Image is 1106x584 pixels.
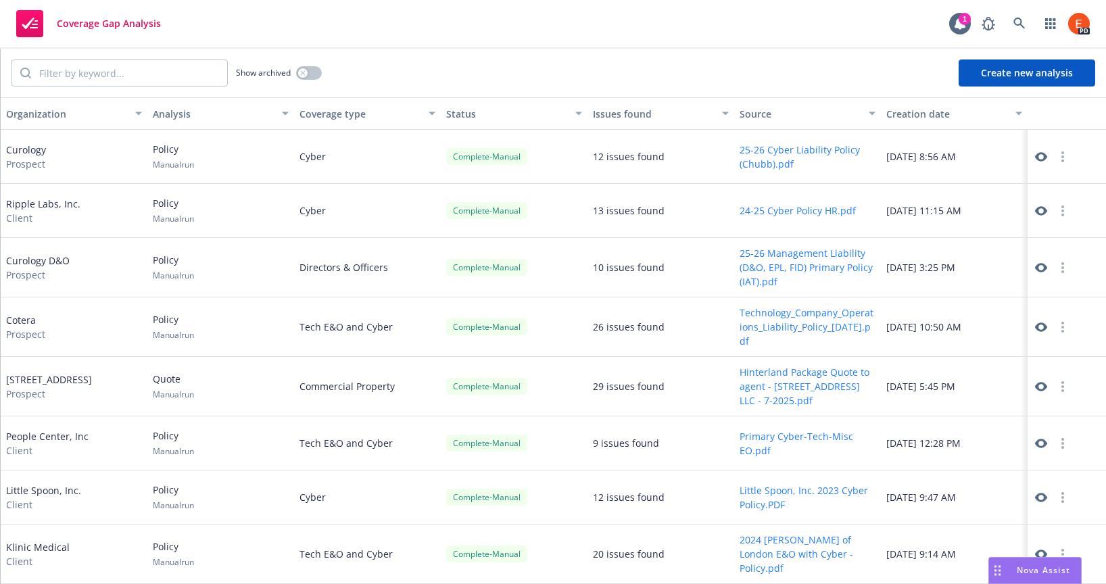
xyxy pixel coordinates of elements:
div: [DATE] 9:47 AM [881,470,1028,525]
div: 26 issues found [593,320,665,334]
div: [DATE] 10:50 AM [881,297,1028,357]
span: Manual run [153,270,194,281]
span: Manual run [153,213,194,224]
div: Ripple Labs, Inc. [6,197,80,225]
a: Coverage Gap Analysis [11,5,166,43]
div: Commercial Property [294,357,441,416]
div: 29 issues found [593,379,665,393]
div: Complete - Manual [446,489,527,506]
span: Manual run [153,329,194,341]
div: 10 issues found [593,260,665,274]
span: Prospect [6,327,45,341]
div: Quote [153,372,194,400]
span: Manual run [153,500,194,511]
span: Prospect [6,387,92,401]
div: Cyber [294,130,441,184]
span: Client [6,497,81,512]
span: Manual run [153,556,194,568]
div: 9 issues found [593,436,659,450]
div: Curology [6,143,46,171]
span: Manual run [153,159,194,170]
span: Show archived [236,67,291,78]
div: Directors & Officers [294,238,441,297]
button: Primary Cyber-Tech-Misc EO.pdf [740,429,875,458]
div: Analysis [153,107,274,121]
div: Policy [153,142,194,170]
div: 1 [959,13,971,25]
a: Report a Bug [975,10,1002,37]
div: Cotera [6,313,45,341]
button: Source [734,97,881,130]
button: Hinterland Package Quote to agent - [STREET_ADDRESS] LLC - 7-2025.pdf [740,365,875,408]
button: 25-26 Management Liability (D&O, EPL, FID) Primary Policy (IAT).pdf [740,246,875,289]
div: Source [740,107,861,121]
div: Complete - Manual [446,378,527,395]
div: Little Spoon, Inc. [6,483,81,512]
div: 20 issues found [593,547,665,561]
div: Tech E&O and Cyber [294,525,441,584]
div: Policy [153,539,194,568]
svg: Search [20,68,31,78]
button: Little Spoon, Inc. 2023 Cyber Policy.PDF [740,483,875,512]
button: Creation date [881,97,1028,130]
div: Cyber [294,184,441,238]
div: 12 issues found [593,490,665,504]
div: [DATE] 8:56 AM [881,130,1028,184]
div: Policy [153,253,194,281]
button: Coverage type [294,97,441,130]
div: [DATE] 12:28 PM [881,416,1028,470]
button: Create new analysis [959,59,1095,87]
img: photo [1068,13,1090,34]
div: Complete - Manual [446,259,527,276]
div: Complete - Manual [446,545,527,562]
div: 12 issues found [593,149,665,164]
div: [DATE] 5:45 PM [881,357,1028,416]
div: Complete - Manual [446,318,527,335]
div: Creation date [886,107,1007,121]
span: Client [6,211,80,225]
span: Coverage Gap Analysis [57,18,161,29]
div: Complete - Manual [446,202,527,219]
span: Nova Assist [1017,564,1070,576]
span: Manual run [153,445,194,457]
div: Tech E&O and Cyber [294,416,441,470]
div: Curology D&O [6,253,70,282]
div: Status [446,107,567,121]
span: Prospect [6,268,70,282]
div: Complete - Manual [446,435,527,452]
button: 24-25 Cyber Policy HR.pdf [740,203,856,218]
button: 25-26 Cyber Liability Policy (Chubb).pdf [740,143,875,171]
button: 2024 [PERSON_NAME] of London E&O with Cyber - Policy.pdf [740,533,875,575]
input: Filter by keyword... [31,60,227,86]
div: Complete - Manual [446,148,527,165]
div: Policy [153,429,194,457]
button: Organization [1,97,147,130]
div: Organization [6,107,127,121]
div: Klinic Medical [6,540,70,568]
button: Technology_Company_Operations_Liability_Policy_[DATE].pdf [740,306,875,348]
div: Coverage type [299,107,420,121]
div: [DATE] 3:25 PM [881,238,1028,297]
a: Search [1006,10,1033,37]
div: Tech E&O and Cyber [294,297,441,357]
button: Status [441,97,587,130]
div: Policy [153,483,194,511]
div: Policy [153,312,194,341]
span: Client [6,443,89,458]
div: [DATE] 9:14 AM [881,525,1028,584]
button: Issues found [587,97,734,130]
span: Prospect [6,157,46,171]
button: Analysis [147,97,294,130]
div: Cyber [294,470,441,525]
div: [STREET_ADDRESS] [6,372,92,401]
div: [DATE] 11:15 AM [881,184,1028,238]
div: Policy [153,196,194,224]
button: Nova Assist [988,557,1082,584]
a: Switch app [1037,10,1064,37]
span: Manual run [153,389,194,400]
span: Client [6,554,70,568]
div: 13 issues found [593,203,665,218]
div: Issues found [593,107,714,121]
div: People Center, Inc [6,429,89,458]
div: Drag to move [989,558,1006,583]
